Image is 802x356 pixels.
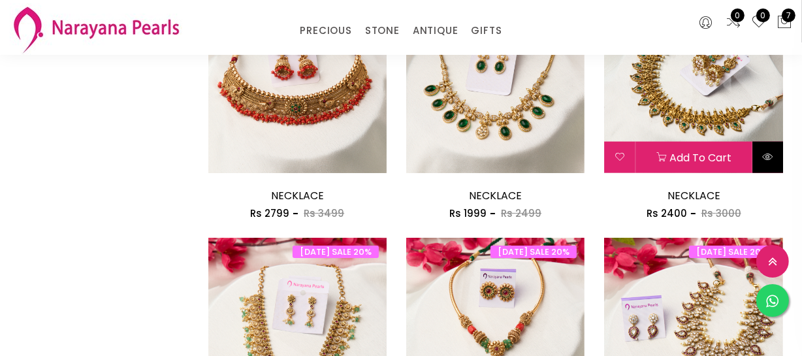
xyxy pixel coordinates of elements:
a: PRECIOUS [300,21,351,40]
a: ANTIQUE [413,21,458,40]
button: Add to wishlist [604,142,635,173]
span: 7 [782,8,795,22]
span: 0 [731,8,745,22]
button: Add to cart [635,142,751,173]
a: NECKLACE [469,188,522,203]
span: [DATE] SALE 20% [293,246,379,258]
span: Rs 3499 [304,206,344,220]
span: Rs 1999 [449,206,487,220]
button: Quick View [752,142,783,173]
span: Rs 3000 [701,206,741,220]
span: [DATE] SALE 20% [689,246,775,258]
span: Rs 2499 [501,206,541,220]
span: [DATE] SALE 20% [490,246,577,258]
a: STONE [365,21,400,40]
a: GIFTS [471,21,502,40]
a: NECKLACE [667,188,720,203]
span: Rs 2400 [647,206,687,220]
span: 0 [756,8,770,22]
span: Rs 2799 [250,206,289,220]
a: NECKLACE [271,188,324,203]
